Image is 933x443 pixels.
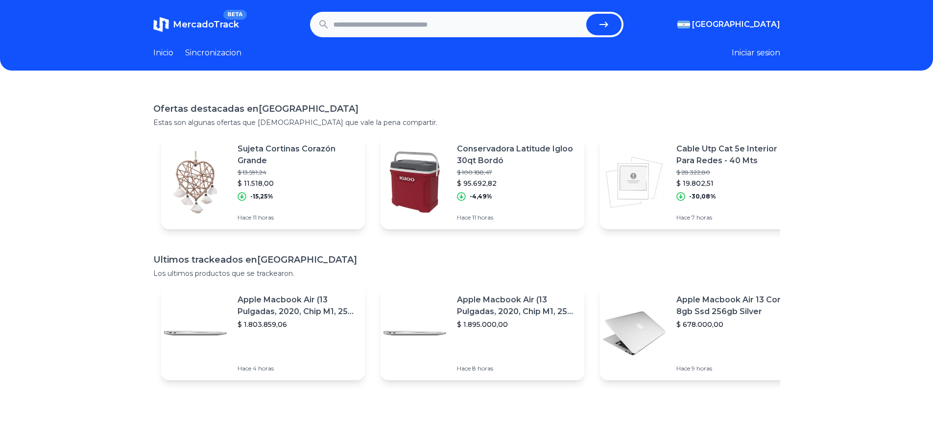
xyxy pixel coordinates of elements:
[457,294,576,318] p: Apple Macbook Air (13 Pulgadas, 2020, Chip M1, 256 Gb De Ssd, 8 Gb De Ram) - Plata
[161,135,365,229] a: Featured imageSujeta Cortinas Corazón Grande$ 13.591,24$ 11.518,00-15,25%Hace 11 horas
[161,286,365,380] a: Featured imageApple Macbook Air (13 Pulgadas, 2020, Chip M1, 256 Gb De Ssd, 8 Gb De Ram) - Plata$...
[185,47,241,59] a: Sincronizacion
[600,148,669,217] img: Featured image
[381,286,584,380] a: Featured imageApple Macbook Air (13 Pulgadas, 2020, Chip M1, 256 Gb De Ssd, 8 Gb De Ram) - Plata$...
[153,118,780,127] p: Estas son algunas ofertas que [DEMOGRAPHIC_DATA] que vale la pena compartir.
[153,17,239,32] a: MercadoTrackBETA
[732,47,780,59] button: Iniciar sesion
[250,193,273,200] p: -15,25%
[676,178,796,188] p: $ 19.802,51
[457,365,576,372] p: Hace 8 horas
[677,21,690,28] img: Argentina
[238,214,357,221] p: Hace 11 horas
[457,178,576,188] p: $ 95.692,82
[381,299,449,368] img: Featured image
[676,320,796,329] p: $ 678.000,00
[238,143,357,167] p: Sujeta Cortinas Corazón Grande
[153,17,169,32] img: MercadoTrack
[238,365,357,372] p: Hace 4 horas
[381,148,449,217] img: Featured image
[470,193,492,200] p: -4,49%
[457,320,576,329] p: $ 1.895.000,00
[161,148,230,217] img: Featured image
[238,169,357,176] p: $ 13.591,24
[153,269,780,278] p: Los ultimos productos que se trackearon.
[238,294,357,318] p: Apple Macbook Air (13 Pulgadas, 2020, Chip M1, 256 Gb De Ssd, 8 Gb De Ram) - Plata
[223,10,246,20] span: BETA
[457,214,576,221] p: Hace 11 horas
[153,47,173,59] a: Inicio
[600,135,804,229] a: Featured imageCable Utp Cat 5e Interior Para Redes - 40 Mts$ 28.322,80$ 19.802,51-30,08%Hace 7 horas
[676,143,796,167] p: Cable Utp Cat 5e Interior Para Redes - 40 Mts
[600,299,669,368] img: Featured image
[676,214,796,221] p: Hace 7 horas
[381,135,584,229] a: Featured imageConservadora Latitude Igloo 30qt Bordó$ 100.188,47$ 95.692,82-4,49%Hace 11 horas
[676,294,796,318] p: Apple Macbook Air 13 Core I5 8gb Ssd 256gb Silver
[600,286,804,380] a: Featured imageApple Macbook Air 13 Core I5 8gb Ssd 256gb Silver$ 678.000,00Hace 9 horas
[457,143,576,167] p: Conservadora Latitude Igloo 30qt Bordó
[173,19,239,30] span: MercadoTrack
[676,365,796,372] p: Hace 9 horas
[238,320,357,329] p: $ 1.803.859,06
[689,193,716,200] p: -30,08%
[153,102,780,116] h1: Ofertas destacadas en [GEOGRAPHIC_DATA]
[692,19,780,30] span: [GEOGRAPHIC_DATA]
[676,169,796,176] p: $ 28.322,80
[153,253,780,267] h1: Ultimos trackeados en [GEOGRAPHIC_DATA]
[238,178,357,188] p: $ 11.518,00
[677,19,780,30] button: [GEOGRAPHIC_DATA]
[457,169,576,176] p: $ 100.188,47
[161,299,230,368] img: Featured image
